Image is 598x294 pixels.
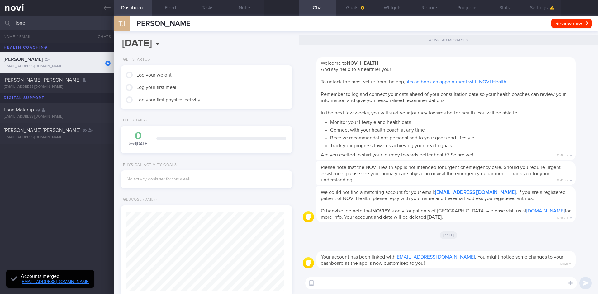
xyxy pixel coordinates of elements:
div: [EMAIL_ADDRESS][DOMAIN_NAME] [4,85,111,89]
div: 0 [127,131,150,142]
span: 12:48pm [557,177,568,183]
span: Are you excited to start your journey towards better health? So are we! [321,152,473,157]
span: To unlock the most value from the app, [321,79,508,84]
div: [EMAIL_ADDRESS][DOMAIN_NAME] [4,64,111,69]
div: Accounts merged [21,273,89,279]
div: TJ [110,12,134,36]
a: [DOMAIN_NAME] [526,208,565,213]
span: [PERSON_NAME] [PERSON_NAME] [4,128,80,133]
div: Get Started [121,58,150,62]
li: Connect with your health coach at any time [330,125,571,133]
span: 12:48pm [557,214,568,220]
span: Welcome to [321,61,378,66]
a: [EMAIL_ADDRESS][DOMAIN_NAME] [21,280,89,284]
span: 12:02pm [560,260,571,266]
span: And say hello to a healthier you! [321,67,391,72]
div: No activity goals set for this week [127,177,286,182]
button: Review now [551,19,592,28]
span: [PERSON_NAME] [135,20,192,27]
span: [DATE] [440,231,458,239]
div: 4 [105,61,111,66]
strong: NOVI HEALTH [347,61,378,66]
span: Lone Moldrup [4,107,34,112]
span: Remember to log and connect your data ahead of your consultation date so your health coaches can ... [321,92,566,103]
span: 12:48pm [557,152,568,158]
span: Otherwise, do note that is only for patients of [GEOGRAPHIC_DATA] – please visit us at for more i... [321,208,571,220]
li: Receive recommendations personalised to your goals and lifestyle [330,133,571,141]
span: [PERSON_NAME] [PERSON_NAME] [4,77,80,82]
a: please book an appointment with NOVI Health. [405,79,508,84]
span: In the next few weeks, you will start your journey towards better health. You will be able to: [321,110,519,115]
div: Physical Activity Goals [121,163,177,167]
div: kcal [DATE] [127,131,150,147]
li: Track your progress towards achieving your health goals [330,141,571,149]
div: Glucose (Daily) [121,198,157,202]
strong: NOVIFY [372,208,390,213]
span: Your account has been linked with . You might notice some changes to your dashboard as the app is... [321,254,563,266]
div: Diet (Daily) [121,118,147,123]
a: [EMAIL_ADDRESS][DOMAIN_NAME] [396,254,475,259]
span: [PERSON_NAME] [4,57,43,62]
div: [EMAIL_ADDRESS][DOMAIN_NAME] [4,114,111,119]
span: Please note that the NOVI Health app is not intended for urgent or emergency care. Should you req... [321,165,561,182]
button: Chats [89,30,114,43]
div: [EMAIL_ADDRESS][DOMAIN_NAME] [4,135,111,140]
li: Monitor your lifestyle and health data [330,118,571,125]
span: We could not find a matching account for your email: . If you are a registered patient of NOVI He... [321,190,566,201]
a: [EMAIL_ADDRESS][DOMAIN_NAME] [435,190,516,195]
